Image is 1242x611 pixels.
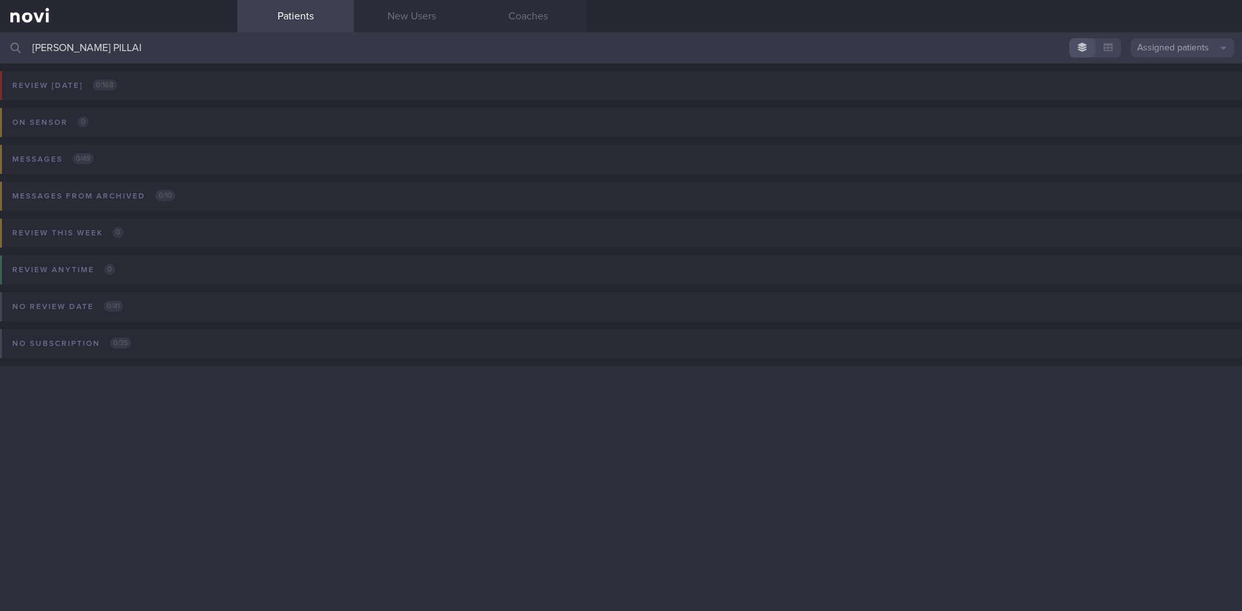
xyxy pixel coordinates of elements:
span: 0 [113,227,124,238]
div: Review this week [9,224,127,242]
div: On sensor [9,114,92,131]
span: 0 / 168 [93,80,117,91]
button: Assigned patients [1131,38,1234,58]
div: Review anytime [9,261,118,279]
div: Messages [9,151,97,168]
div: Messages from Archived [9,188,179,205]
span: 0 / 35 [110,338,131,348]
div: No subscription [9,335,135,352]
span: 0 / 41 [103,301,123,312]
div: No review date [9,298,126,316]
span: 0 [104,264,115,275]
div: Review [DATE] [9,77,120,94]
span: 0 [78,116,89,127]
span: 0 / 10 [155,190,175,201]
span: 0 / 49 [72,153,94,164]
